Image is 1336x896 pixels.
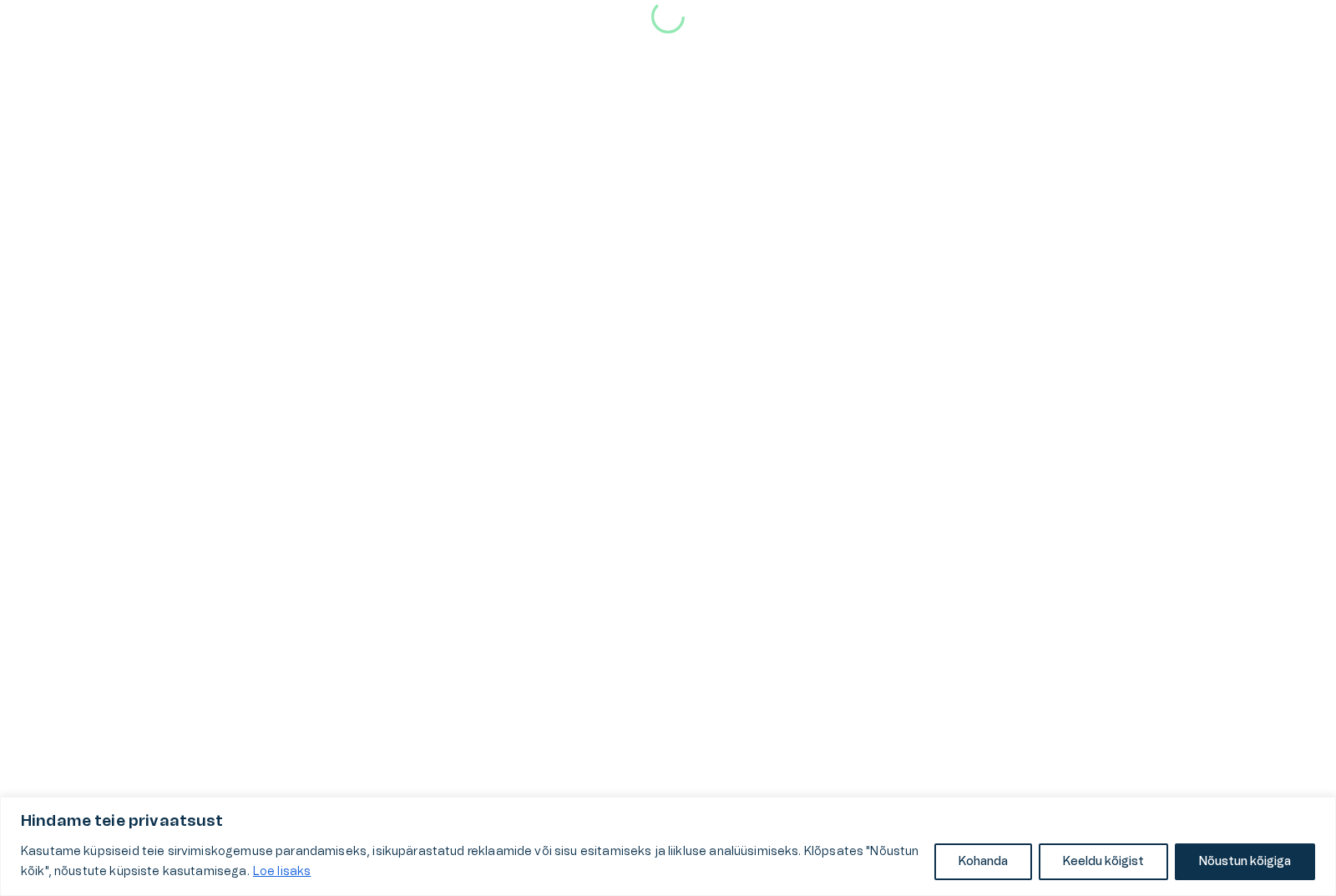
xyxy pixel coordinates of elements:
p: Hindame teie privaatsust [21,812,1315,832]
p: Kasutame küpsiseid teie sirvimiskogemuse parandamiseks, isikupärastatud reklaamide või sisu esita... [21,842,922,882]
button: Keeldu kõigist [1039,843,1168,880]
a: Loe lisaks [252,865,312,878]
button: Nõustun kõigiga [1175,843,1315,880]
button: Kohanda [934,843,1032,880]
